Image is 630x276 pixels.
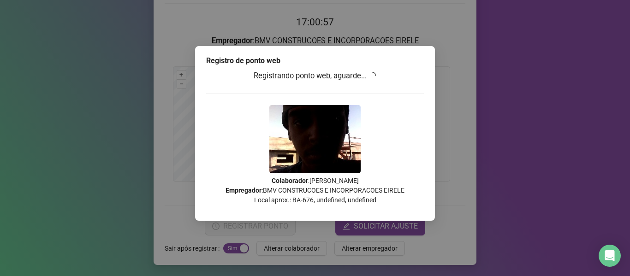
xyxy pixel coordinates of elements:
[206,176,424,205] p: : [PERSON_NAME] : BMV CONSTRUCOES E INCORPORACOES EIRELE Local aprox.: BA-676, undefined, undefined
[599,245,621,267] div: Open Intercom Messenger
[272,177,308,184] strong: Colaborador
[226,187,262,194] strong: Empregador
[368,71,377,80] span: loading
[206,70,424,82] h3: Registrando ponto web, aguarde...
[269,105,361,173] img: Z
[206,55,424,66] div: Registro de ponto web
